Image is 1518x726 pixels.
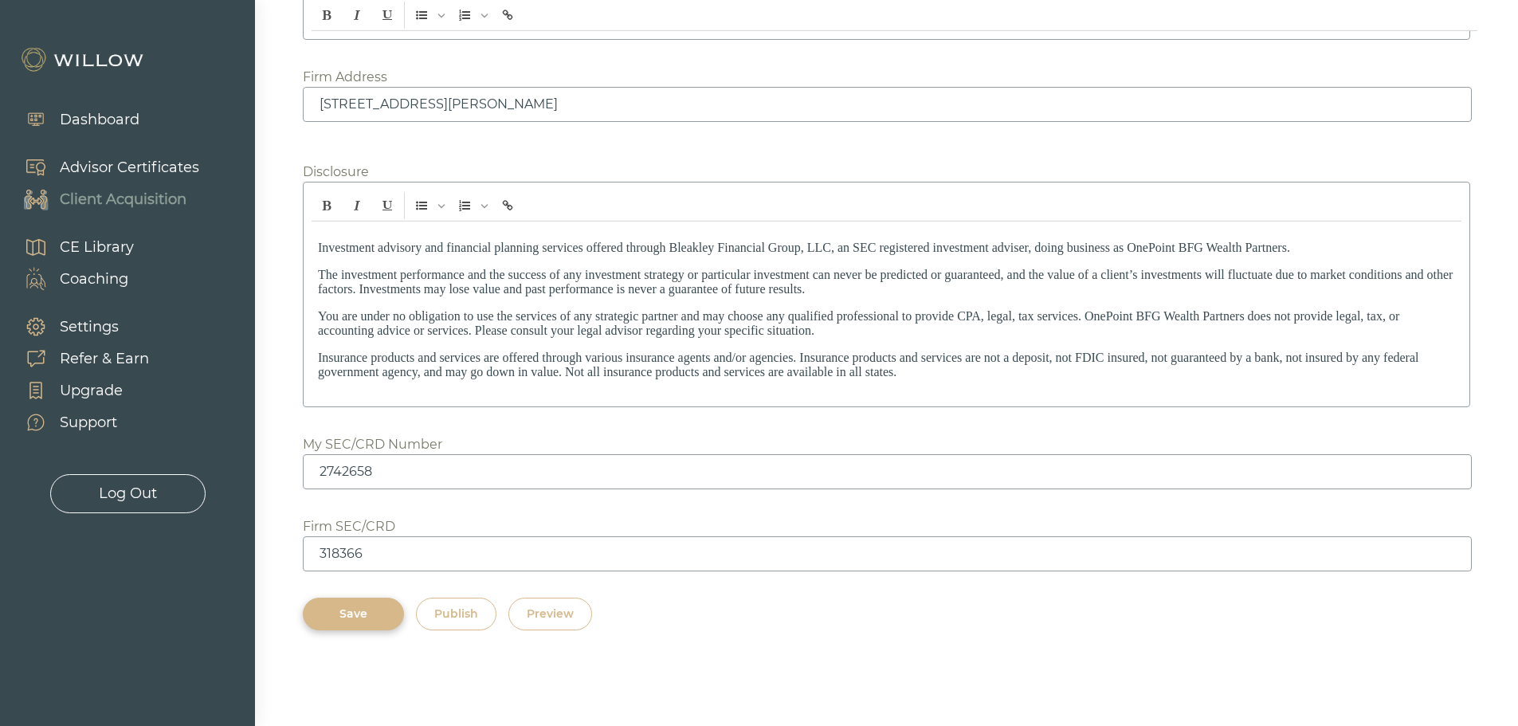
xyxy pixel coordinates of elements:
p: You are under no obligation to use the services of any strategic partner and may choose any quali... [318,309,1455,338]
div: Refer & Earn [60,348,149,370]
div: Dashboard [60,109,139,131]
div: Log Out [99,483,157,504]
span: Bold [312,2,341,29]
a: Upgrade [8,375,149,406]
a: CE Library [8,231,134,263]
div: Settings [60,316,119,338]
span: Insert Ordered List [450,2,492,29]
span: Italic [343,2,371,29]
div: Client Acquisition [60,189,186,210]
span: Insert Unordered List [407,2,449,29]
span: Underline [373,2,402,29]
p: Insurance products and services are offered through various insurance agents and/or agencies. Ins... [318,351,1455,379]
span: Insert Ordered List [450,192,492,219]
div: Advisor Certificates [60,157,199,179]
img: Willow [20,47,147,73]
span: Bold [312,192,341,219]
div: Save [321,606,386,622]
a: Client Acquisition [8,183,199,215]
button: Publish [416,598,496,630]
div: Firm SEC/CRD [303,517,395,536]
div: Coaching [60,269,128,290]
span: Insert link [493,2,522,29]
a: Settings [8,311,149,343]
div: My SEC/CRD Number [303,435,442,454]
a: Refer & Earn [8,343,149,375]
span: Insert Unordered List [407,192,449,219]
a: Dashboard [8,104,139,135]
div: Firm Address [303,68,387,87]
div: Support [60,412,117,434]
a: Advisor Certificates [8,151,199,183]
button: Preview [508,598,592,630]
div: Publish [434,606,478,622]
a: Coaching [8,263,134,295]
span: Insert link [493,192,522,219]
p: The investment performance and the success of any investment strategy or particular investment ca... [318,268,1455,296]
div: Preview [527,606,574,622]
div: CE Library [60,237,134,258]
div: Upgrade [60,380,123,402]
span: Underline [373,192,402,219]
p: Investment advisory and financial planning services offered through Bleakley Financial Group, LLC... [318,241,1455,255]
button: Save [303,598,404,630]
div: Disclosure [303,163,369,182]
span: Italic [343,192,371,219]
